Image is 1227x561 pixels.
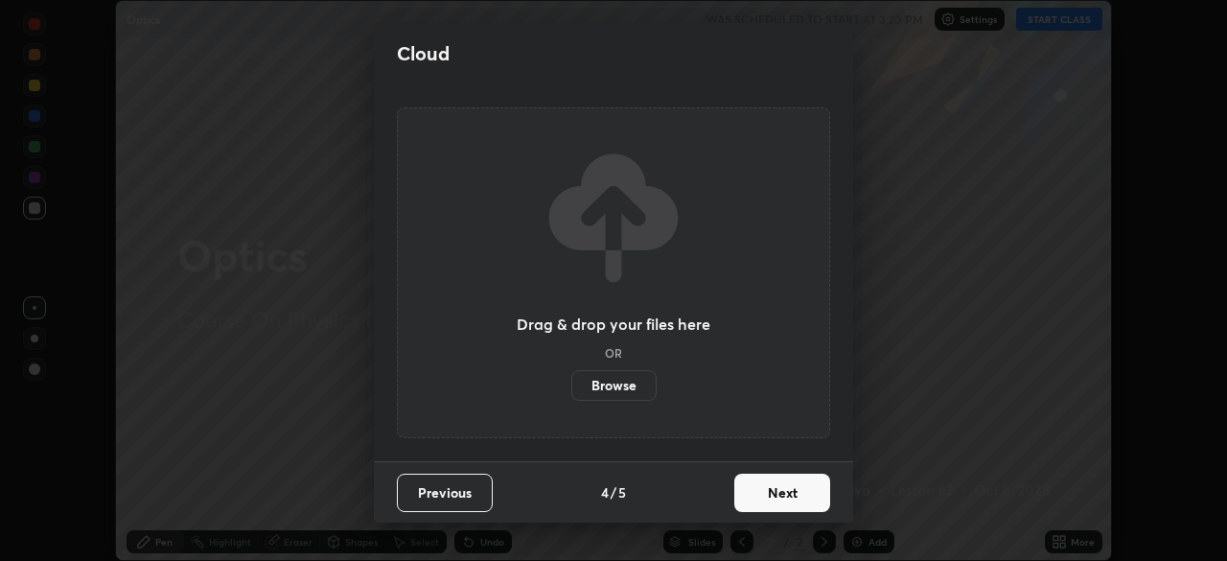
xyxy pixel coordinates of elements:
[517,316,710,332] h3: Drag & drop your files here
[601,482,609,503] h4: 4
[605,347,622,359] h5: OR
[611,482,616,503] h4: /
[397,41,450,66] h2: Cloud
[397,474,493,512] button: Previous
[618,482,626,503] h4: 5
[734,474,830,512] button: Next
